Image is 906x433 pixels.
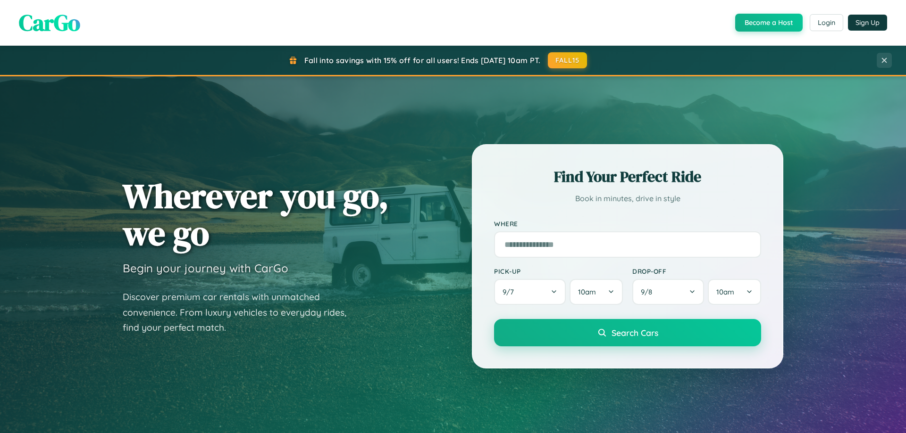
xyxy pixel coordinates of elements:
[494,319,761,346] button: Search Cars
[19,7,80,38] span: CarGo
[716,287,734,296] span: 10am
[735,14,803,32] button: Become a Host
[494,267,623,275] label: Pick-up
[632,267,761,275] label: Drop-off
[123,177,389,252] h1: Wherever you go, we go
[304,56,541,65] span: Fall into savings with 15% off for all users! Ends [DATE] 10am PT.
[708,279,761,305] button: 10am
[503,287,519,296] span: 9 / 7
[494,220,761,228] label: Where
[612,327,658,338] span: Search Cars
[632,279,704,305] button: 9/8
[494,279,566,305] button: 9/7
[548,52,587,68] button: FALL15
[494,166,761,187] h2: Find Your Perfect Ride
[570,279,623,305] button: 10am
[578,287,596,296] span: 10am
[123,289,359,335] p: Discover premium car rentals with unmatched convenience. From luxury vehicles to everyday rides, ...
[494,192,761,205] p: Book in minutes, drive in style
[123,261,288,275] h3: Begin your journey with CarGo
[810,14,843,31] button: Login
[641,287,657,296] span: 9 / 8
[848,15,887,31] button: Sign Up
